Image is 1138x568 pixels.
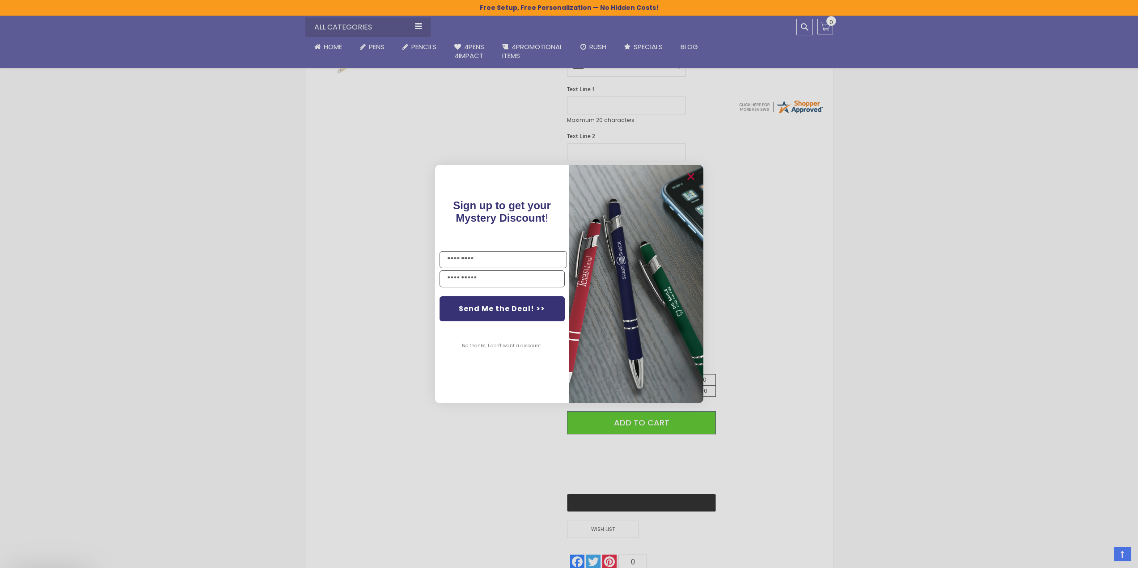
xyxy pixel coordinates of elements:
[457,335,546,357] button: No thanks, I don't want a discount.
[453,199,551,224] span: Sign up to get your Mystery Discount
[453,199,551,224] span: !
[569,165,703,403] img: 081b18bf-2f98-4675-a917-09431eb06994.jpeg
[440,296,565,321] button: Send Me the Deal! >>
[1064,544,1138,568] iframe: Google Customer Reviews
[440,270,565,287] input: YOUR EMAIL
[684,169,698,184] button: Close dialog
